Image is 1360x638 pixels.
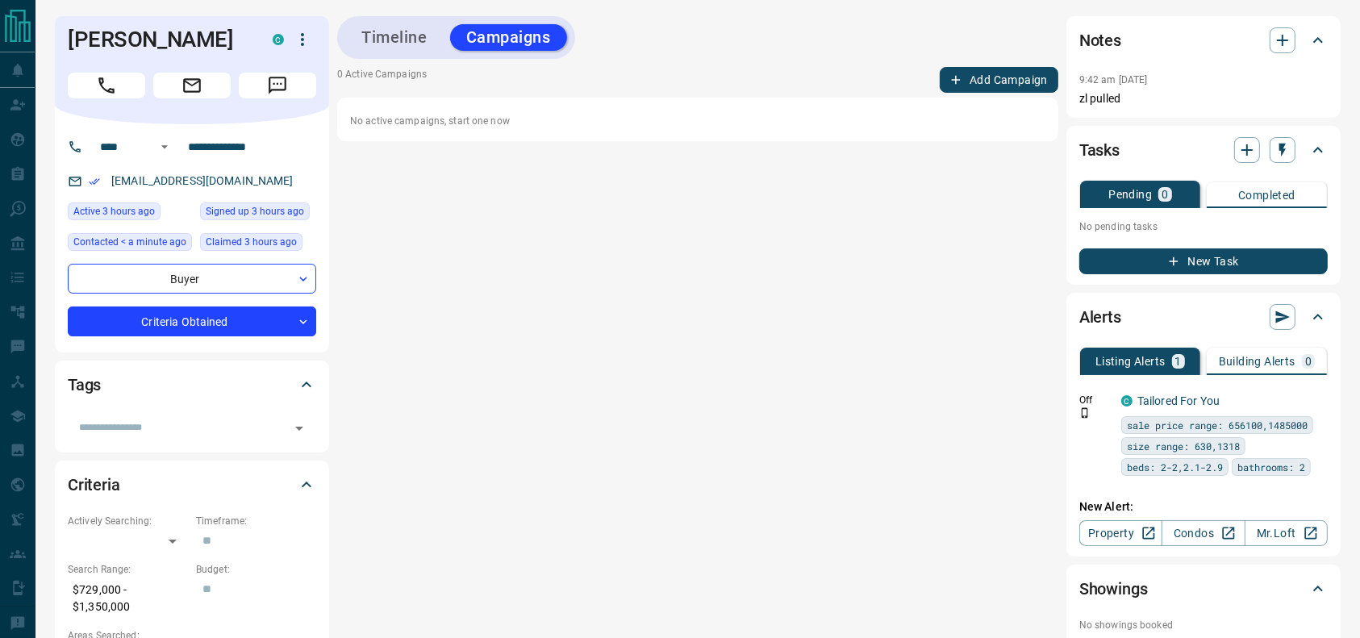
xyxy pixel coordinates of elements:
[1079,569,1328,608] div: Showings
[345,24,444,51] button: Timeline
[89,176,100,187] svg: Email Verified
[153,73,231,98] span: Email
[1079,304,1121,330] h2: Alerts
[1079,520,1162,546] a: Property
[1079,137,1120,163] h2: Tasks
[239,73,316,98] span: Message
[1079,21,1328,60] div: Notes
[200,202,316,225] div: Thu Aug 14 2025
[1079,90,1328,107] p: zl pulled
[1162,189,1168,200] p: 0
[73,203,155,219] span: Active 3 hours ago
[1127,438,1240,454] span: size range: 630,1318
[1079,498,1328,515] p: New Alert:
[1237,459,1305,475] span: bathrooms: 2
[68,264,316,294] div: Buyer
[1079,618,1328,632] p: No showings booked
[206,203,304,219] span: Signed up 3 hours ago
[288,417,311,440] button: Open
[68,472,120,498] h2: Criteria
[1108,189,1152,200] p: Pending
[1127,459,1223,475] span: beds: 2-2,2.1-2.9
[1079,131,1328,169] div: Tasks
[68,465,316,504] div: Criteria
[68,27,248,52] h1: [PERSON_NAME]
[1079,407,1091,419] svg: Push Notification Only
[111,174,294,187] a: [EMAIL_ADDRESS][DOMAIN_NAME]
[1305,356,1312,367] p: 0
[1079,27,1121,53] h2: Notes
[196,562,316,577] p: Budget:
[1079,393,1112,407] p: Off
[206,234,297,250] span: Claimed 3 hours ago
[68,306,316,336] div: Criteria Obtained
[1121,395,1133,407] div: condos.ca
[1219,356,1295,367] p: Building Alerts
[68,372,101,398] h2: Tags
[68,577,188,620] p: $729,000 - $1,350,000
[196,514,316,528] p: Timeframe:
[350,114,1045,128] p: No active campaigns, start one now
[1238,190,1295,201] p: Completed
[68,514,188,528] p: Actively Searching:
[68,365,316,404] div: Tags
[1079,248,1328,274] button: New Task
[68,233,192,256] div: Thu Aug 14 2025
[1162,520,1245,546] a: Condos
[1137,394,1220,407] a: Tailored For You
[68,202,192,225] div: Thu Aug 14 2025
[1079,576,1148,602] h2: Showings
[1245,520,1328,546] a: Mr.Loft
[1079,298,1328,336] div: Alerts
[940,67,1058,93] button: Add Campaign
[337,67,427,93] p: 0 Active Campaigns
[68,73,145,98] span: Call
[1095,356,1166,367] p: Listing Alerts
[1079,74,1148,85] p: 9:42 am [DATE]
[155,137,174,156] button: Open
[1127,417,1308,433] span: sale price range: 656100,1485000
[1175,356,1182,367] p: 1
[200,233,316,256] div: Thu Aug 14 2025
[1079,215,1328,239] p: No pending tasks
[73,234,186,250] span: Contacted < a minute ago
[450,24,567,51] button: Campaigns
[68,562,188,577] p: Search Range:
[273,34,284,45] div: condos.ca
